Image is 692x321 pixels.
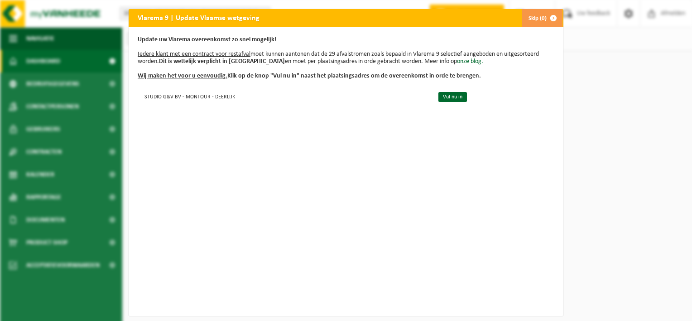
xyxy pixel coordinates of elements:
b: Klik op de knop "Vul nu in" naast het plaatsingsadres om de overeenkomst in orde te brengen. [138,73,481,79]
b: Dit is wettelijk verplicht in [GEOGRAPHIC_DATA] [159,58,285,65]
h2: Vlarema 9 | Update Vlaamse wetgeving [129,9,269,26]
a: Vul nu in [438,92,467,102]
b: Update uw Vlarema overeenkomst zo snel mogelijk! [138,36,277,43]
td: STUDIO G&V BV - MONTOUR - DEERLIJK [138,89,431,104]
button: Skip (0) [521,9,562,27]
u: Wij maken het voor u eenvoudig. [138,73,227,79]
u: Iedere klant met een contract voor restafval [138,51,250,58]
p: moet kunnen aantonen dat de 29 afvalstromen zoals bepaald in Vlarema 9 selectief aangeboden en ui... [138,36,554,80]
a: onze blog. [457,58,483,65]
